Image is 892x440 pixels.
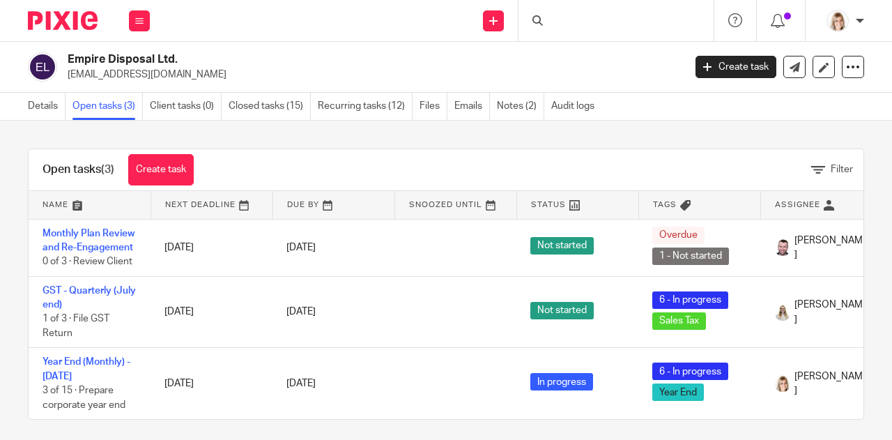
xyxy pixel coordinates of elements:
[43,229,134,252] a: Monthly Plan Review and Re-Engagement
[151,219,272,276] td: [DATE]
[43,162,114,177] h1: Open tasks
[318,93,413,120] a: Recurring tasks (12)
[653,201,677,208] span: Tags
[652,312,706,330] span: Sales Tax
[652,227,705,244] span: Overdue
[150,93,222,120] a: Client tasks (0)
[551,93,601,120] a: Audit logs
[43,286,136,310] a: GST - Quarterly (July end)
[101,164,114,175] span: (3)
[286,243,316,252] span: [DATE]
[68,68,675,82] p: [EMAIL_ADDRESS][DOMAIN_NAME]
[652,248,729,265] span: 1 - Not started
[68,52,553,67] h2: Empire Disposal Ltd.
[43,357,130,381] a: Year End (Monthly) - [DATE]
[794,370,868,398] span: [PERSON_NAME]
[695,56,776,78] a: Create task
[286,379,316,388] span: [DATE]
[28,11,98,30] img: Pixie
[229,93,311,120] a: Closed tasks (15)
[530,373,593,390] span: In progress
[652,291,728,309] span: 6 - In progress
[831,165,853,174] span: Filter
[774,375,791,392] img: Tayler%20Headshot%20Compressed%20Resized%202.jpg
[43,257,132,266] span: 0 of 3 · Review Client
[531,201,566,208] span: Status
[497,93,544,120] a: Notes (2)
[454,93,490,120] a: Emails
[151,276,272,348] td: [DATE]
[28,93,66,120] a: Details
[530,237,594,255] span: Not started
[652,384,704,401] span: Year End
[409,201,482,208] span: Snoozed Until
[420,93,447,120] a: Files
[652,363,728,380] span: 6 - In progress
[794,234,868,262] span: [PERSON_NAME]
[72,93,143,120] a: Open tasks (3)
[530,302,594,319] span: Not started
[774,304,791,321] img: Headshot%2011-2024%20white%20background%20square%202.JPG
[286,308,316,317] span: [DATE]
[794,298,868,326] span: [PERSON_NAME]
[826,10,849,32] img: Tayler%20Headshot%20Compressed%20Resized%202.jpg
[28,52,57,82] img: svg%3E
[151,348,272,419] td: [DATE]
[43,386,125,410] span: 3 of 15 · Prepare corporate year end
[43,314,109,339] span: 1 of 3 · File GST Return
[774,239,791,256] img: Shawn%20Headshot%2011-2020%20Cropped%20Resized2.jpg
[128,154,194,185] a: Create task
